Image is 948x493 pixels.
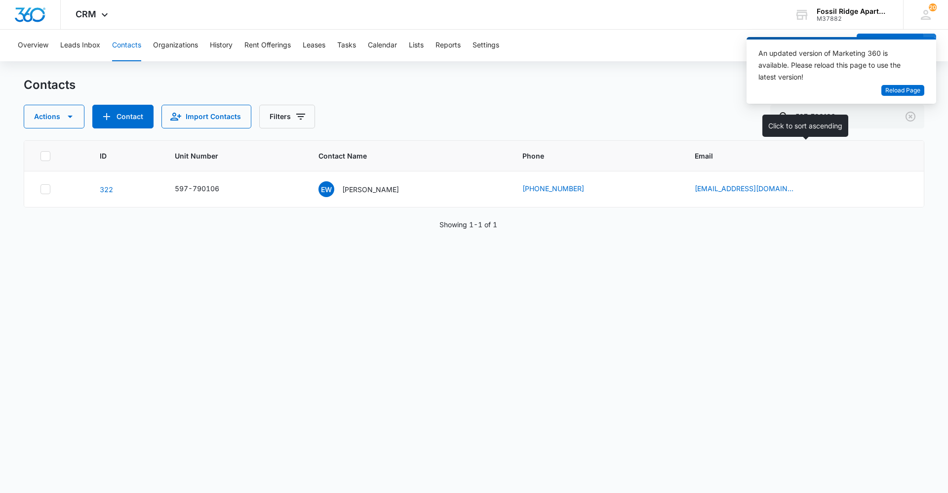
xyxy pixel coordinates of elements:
h1: Contacts [24,78,76,92]
button: Settings [473,30,499,61]
span: EW [318,181,334,197]
p: [PERSON_NAME] [342,184,399,195]
a: [PHONE_NUMBER] [522,183,584,194]
div: An updated version of Marketing 360 is available. Please reload this page to use the latest version! [758,47,912,83]
button: Reports [435,30,461,61]
button: Clear [903,109,918,124]
button: Contacts [112,30,141,61]
span: Contact Name [318,151,484,161]
button: Leads Inbox [60,30,100,61]
span: CRM [76,9,96,19]
button: History [210,30,233,61]
button: Overview [18,30,48,61]
div: notifications count [929,3,937,11]
span: Phone [522,151,657,161]
a: Navigate to contact details page for Elaine Wharff [100,185,113,194]
div: Click to sort ascending [762,115,848,137]
span: Reload Page [885,86,920,95]
button: Add Contact [92,105,154,128]
button: Rent Offerings [244,30,291,61]
button: Organizations [153,30,198,61]
button: Calendar [368,30,397,61]
button: Actions [24,105,84,128]
button: Reload Page [881,85,924,96]
div: Email - elainesbills@yahoo.com - Select to Edit Field [695,183,811,195]
span: 20 [929,3,937,11]
div: account name [817,7,889,15]
button: Tasks [337,30,356,61]
button: Filters [259,105,315,128]
div: Contact Name - Elaine Wharff - Select to Edit Field [318,181,417,197]
span: ID [100,151,137,161]
div: 597-790106 [175,183,219,194]
span: Email [695,151,894,161]
a: [EMAIL_ADDRESS][DOMAIN_NAME] [695,183,793,194]
span: Unit Number [175,151,295,161]
button: Add Contact [857,34,923,57]
button: Lists [409,30,424,61]
button: Import Contacts [161,105,251,128]
p: Showing 1-1 of 1 [439,219,497,230]
div: account id [817,15,889,22]
div: Phone - (209) 918-1477 - Select to Edit Field [522,183,602,195]
button: Leases [303,30,325,61]
div: Unit Number - 597-790106 - Select to Edit Field [175,183,237,195]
